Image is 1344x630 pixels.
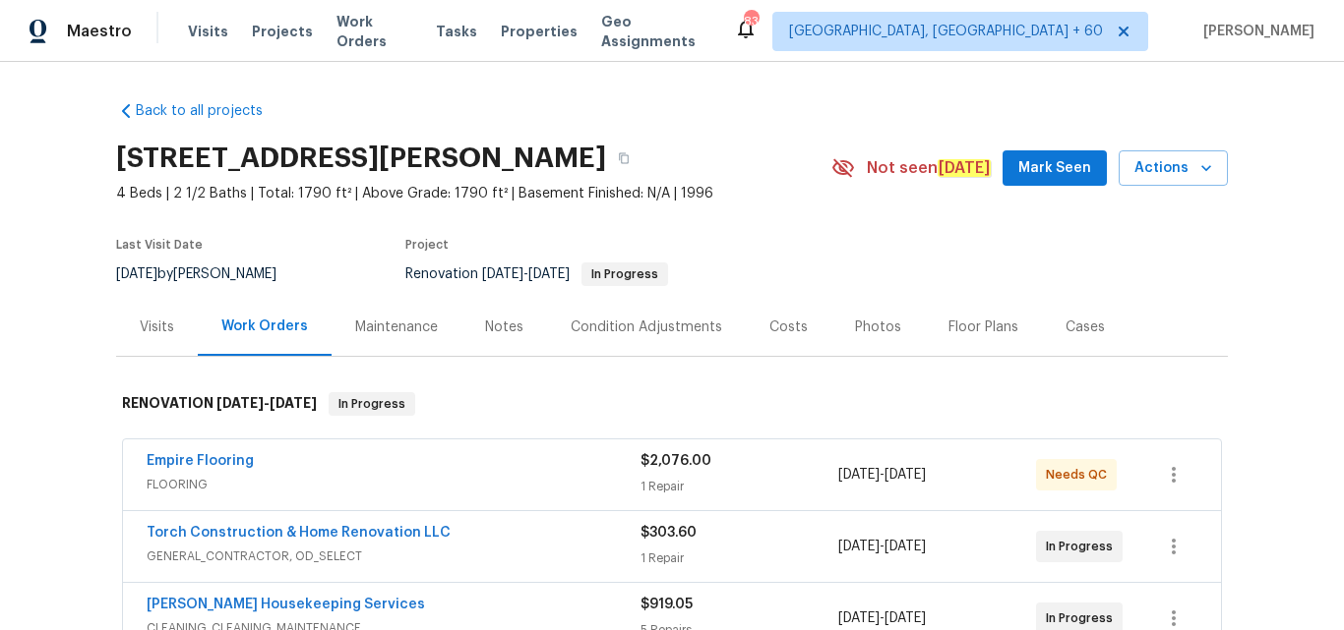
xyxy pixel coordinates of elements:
div: 839 [744,12,758,31]
div: Floor Plans [948,317,1018,337]
span: Mark Seen [1018,156,1091,181]
span: Needs QC [1046,465,1115,485]
span: [GEOGRAPHIC_DATA], [GEOGRAPHIC_DATA] + 60 [789,22,1103,41]
a: [PERSON_NAME] Housekeeping Services [147,598,425,611]
span: $303.60 [641,526,697,540]
div: RENOVATION [DATE]-[DATE]In Progress [116,372,1228,435]
span: Maestro [67,22,132,41]
h2: [STREET_ADDRESS][PERSON_NAME] [116,148,606,168]
span: Geo Assignments [601,12,710,51]
span: Renovation [405,267,668,281]
span: - [216,396,317,410]
div: Cases [1066,317,1105,337]
a: Empire Flooring [147,454,254,468]
span: Properties [501,22,578,41]
span: [DATE] [528,267,570,281]
span: Projects [252,22,313,41]
span: [DATE] [116,267,157,281]
span: [DATE] [838,540,880,553]
span: [DATE] [482,267,523,281]
em: [DATE] [938,159,991,177]
a: Torch Construction & Home Renovation LLC [147,526,451,540]
span: - [838,465,926,485]
span: [DATE] [885,468,926,482]
span: In Progress [583,268,666,280]
div: by [PERSON_NAME] [116,262,300,286]
a: Back to all projects [116,101,305,121]
span: [PERSON_NAME] [1195,22,1314,41]
div: 1 Repair [641,548,838,568]
div: 1 Repair [641,477,838,496]
span: [DATE] [270,396,317,410]
span: In Progress [1046,608,1121,628]
div: Visits [140,317,174,337]
button: Copy Address [606,141,641,176]
span: Tasks [436,25,477,38]
span: Actions [1134,156,1212,181]
span: Project [405,239,449,251]
button: Actions [1119,150,1228,187]
span: Work Orders [336,12,412,51]
div: Photos [855,317,901,337]
span: Visits [188,22,228,41]
span: [DATE] [885,540,926,553]
span: GENERAL_CONTRACTOR, OD_SELECT [147,546,641,566]
span: FLOORING [147,475,641,494]
span: Last Visit Date [116,239,203,251]
div: Costs [769,317,808,337]
span: [DATE] [885,611,926,625]
div: Maintenance [355,317,438,337]
span: 4 Beds | 2 1/2 Baths | Total: 1790 ft² | Above Grade: 1790 ft² | Basement Finished: N/A | 1996 [116,184,831,203]
span: - [838,537,926,556]
span: [DATE] [216,396,264,410]
span: $2,076.00 [641,454,711,468]
span: Not seen [867,158,991,178]
div: Work Orders [221,316,308,336]
div: Condition Adjustments [571,317,722,337]
button: Mark Seen [1003,150,1107,187]
span: In Progress [1046,537,1121,556]
span: - [482,267,570,281]
span: - [838,608,926,628]
span: [DATE] [838,611,880,625]
span: In Progress [331,394,413,414]
div: Notes [485,317,523,337]
span: [DATE] [838,468,880,482]
h6: RENOVATION [122,392,317,416]
span: $919.05 [641,598,693,611]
